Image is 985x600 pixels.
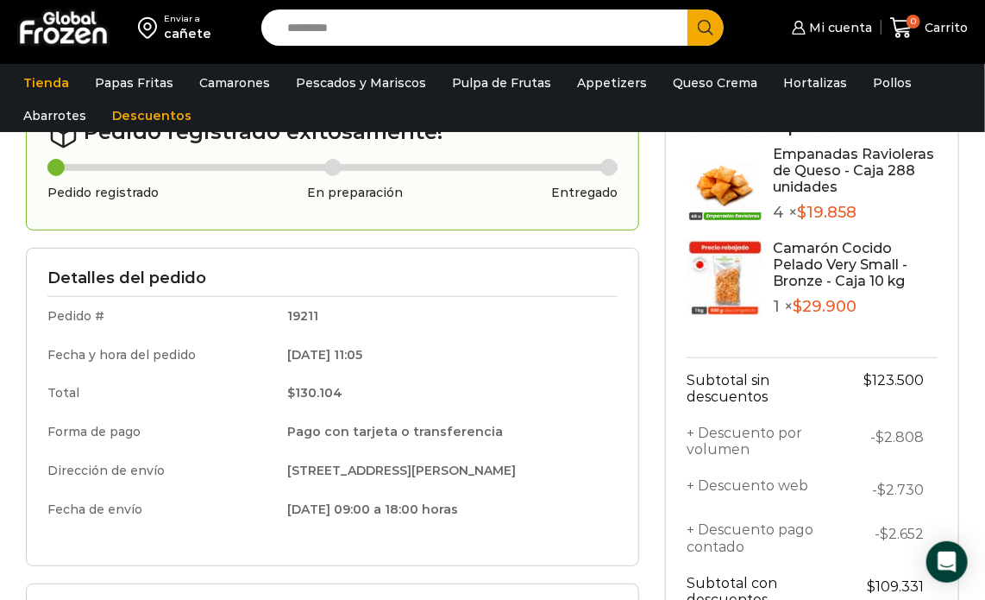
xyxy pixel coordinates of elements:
td: [STREET_ADDRESS][PERSON_NAME] [276,452,618,490]
button: Search button [687,9,724,46]
td: - [847,415,938,468]
a: Mi cuenta [787,10,872,45]
th: + Descuento por volumen [687,415,847,468]
th: + Descuento pago contado [687,512,847,565]
h3: En preparación [307,186,403,200]
td: - [847,512,938,565]
span: Mi cuenta [806,19,873,36]
span: Carrito [920,19,968,36]
a: Camarones [191,66,279,99]
bdi: 19.858 [797,203,856,222]
a: Appetizers [568,66,656,99]
h2: Pedido registrado exitosamente! [47,118,618,149]
td: [DATE] 11:05 [276,336,618,375]
div: Enviar a [164,13,211,25]
td: Dirección de envío [47,452,276,490]
a: Tienda [15,66,78,99]
span: $ [863,372,872,388]
a: Pollos [864,66,920,99]
a: 0 Carrito [890,8,968,48]
a: Pescados y Mariscos [287,66,435,99]
span: $ [793,297,802,316]
td: Total [47,374,276,413]
div: cañete [164,25,211,42]
img: address-field-icon.svg [138,13,164,42]
td: 19211 [276,296,618,335]
bdi: 2.808 [875,429,924,445]
h3: Pedido registrado [47,186,159,200]
a: Hortalizas [775,66,856,99]
bdi: 2.730 [877,482,924,498]
a: Descuentos [104,99,200,132]
a: Pulpa de Frutas [443,66,560,99]
bdi: 123.500 [863,372,924,388]
a: Empanadas Ravioleras de Queso - Caja 288 unidades [773,146,934,195]
span: $ [877,482,886,498]
th: Subtotal sin descuentos [687,358,847,415]
span: $ [875,429,884,445]
a: Queso Crema [664,66,766,99]
h3: Detalles del pedido [47,269,618,288]
bdi: 130.104 [288,385,343,401]
p: 4 × [773,204,938,223]
td: [DATE] 09:00 a 18:00 horas [276,490,618,526]
span: $ [797,203,806,222]
span: $ [880,526,888,542]
td: Fecha de envío [47,490,276,526]
bdi: 2.652 [880,526,924,542]
td: Pago con tarjeta o transferencia [276,413,618,452]
a: Camarón Cocido Pelado Very Small - Bronze - Caja 10 kg [773,240,907,289]
a: Abarrotes [15,99,95,132]
td: - [847,468,938,512]
td: Fecha y hora del pedido [47,336,276,375]
span: 0 [907,15,920,28]
p: 1 × [773,298,938,317]
bdi: 109.331 [867,578,924,595]
td: Forma de pago [47,413,276,452]
a: Papas Fritas [86,66,182,99]
span: $ [288,385,296,401]
h3: Entregado [551,186,618,200]
span: $ [867,578,875,595]
td: Pedido # [47,296,276,335]
th: + Descuento web [687,468,847,512]
bdi: 29.900 [793,297,856,316]
div: Open Intercom Messenger [926,541,968,583]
